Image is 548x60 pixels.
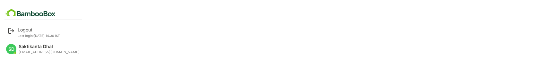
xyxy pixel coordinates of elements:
p: Last login: [DATE] 14:30 IST [18,34,60,38]
div: Logout [18,27,60,32]
img: BambooboxFullLogoMark.5f36c76dfaba33ec1ec1367b70bb1252.svg [3,8,57,20]
div: Saktikanta Dhal [19,44,80,49]
div: [EMAIL_ADDRESS][DOMAIN_NAME] [19,50,80,54]
div: SD [6,44,16,54]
